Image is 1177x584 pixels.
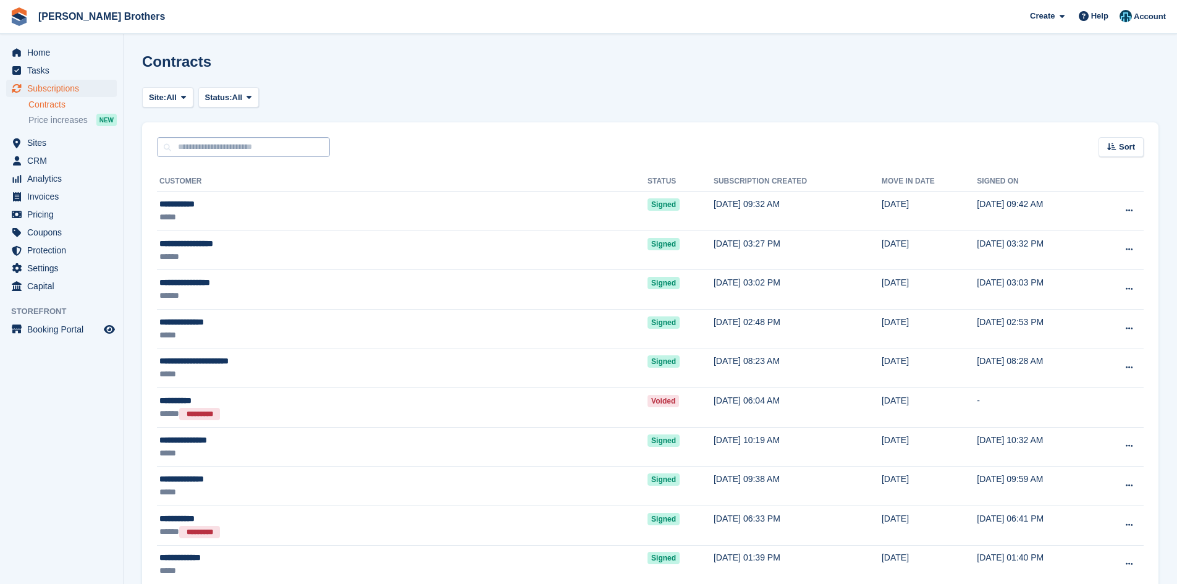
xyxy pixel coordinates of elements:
span: Voided [648,395,679,407]
td: [DATE] [882,231,977,270]
span: Sort [1119,141,1135,153]
span: Coupons [27,224,101,241]
td: [DATE] 08:28 AM [977,349,1097,388]
td: [DATE] 09:32 AM [714,192,882,231]
td: [DATE] [882,192,977,231]
td: [DATE] [882,388,977,428]
td: [DATE] 09:38 AM [714,467,882,506]
span: Signed [648,473,680,486]
a: menu [6,80,117,97]
td: [DATE] 03:02 PM [714,270,882,310]
td: [DATE] 09:59 AM [977,467,1097,506]
span: Signed [648,277,680,289]
td: [DATE] 03:03 PM [977,270,1097,310]
span: Signed [648,513,680,525]
th: Status [648,172,714,192]
span: Protection [27,242,101,259]
span: Create [1030,10,1055,22]
button: Status: All [198,87,259,108]
a: Price increases NEW [28,113,117,127]
a: menu [6,242,117,259]
span: Signed [648,552,680,564]
span: All [232,91,243,104]
a: Contracts [28,99,117,111]
td: [DATE] [882,467,977,506]
td: [DATE] 06:04 AM [714,388,882,428]
td: [DATE] [882,349,977,388]
td: [DATE] 10:32 AM [977,427,1097,467]
span: Price increases [28,114,88,126]
a: menu [6,206,117,223]
a: menu [6,277,117,295]
a: Preview store [102,322,117,337]
span: CRM [27,152,101,169]
img: stora-icon-8386f47178a22dfd0bd8f6a31ec36ba5ce8667c1dd55bd0f319d3a0aa187defe.svg [10,7,28,26]
th: Customer [157,172,648,192]
div: NEW [96,114,117,126]
td: [DATE] 02:48 PM [714,309,882,349]
td: [DATE] 06:41 PM [977,506,1097,545]
span: Sites [27,134,101,151]
span: Booking Portal [27,321,101,338]
span: Settings [27,260,101,277]
a: menu [6,152,117,169]
a: menu [6,62,117,79]
td: [DATE] [882,506,977,545]
span: Analytics [27,170,101,187]
td: [DATE] 03:32 PM [977,231,1097,270]
td: [DATE] 03:27 PM [714,231,882,270]
th: Move in date [882,172,977,192]
span: Storefront [11,305,123,318]
span: Signed [648,316,680,329]
th: Subscription created [714,172,882,192]
a: menu [6,134,117,151]
td: - [977,388,1097,428]
button: Site: All [142,87,193,108]
td: [DATE] [882,309,977,349]
span: Signed [648,434,680,447]
td: [DATE] 09:42 AM [977,192,1097,231]
span: Help [1091,10,1108,22]
span: Signed [648,238,680,250]
td: [DATE] 02:53 PM [977,309,1097,349]
span: Subscriptions [27,80,101,97]
td: [DATE] [882,427,977,467]
a: menu [6,260,117,277]
span: Status: [205,91,232,104]
a: menu [6,321,117,338]
span: Signed [648,355,680,368]
span: Tasks [27,62,101,79]
a: [PERSON_NAME] Brothers [33,6,170,27]
td: [DATE] [882,270,977,310]
a: menu [6,170,117,187]
h1: Contracts [142,53,211,70]
img: Helen Eldridge [1120,10,1132,22]
span: Capital [27,277,101,295]
span: Site: [149,91,166,104]
a: menu [6,224,117,241]
span: Account [1134,11,1166,23]
span: Signed [648,198,680,211]
span: Invoices [27,188,101,205]
td: [DATE] 08:23 AM [714,349,882,388]
td: [DATE] 10:19 AM [714,427,882,467]
td: [DATE] 06:33 PM [714,506,882,545]
span: Pricing [27,206,101,223]
th: Signed on [977,172,1097,192]
span: Home [27,44,101,61]
span: All [166,91,177,104]
a: menu [6,44,117,61]
a: menu [6,188,117,205]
